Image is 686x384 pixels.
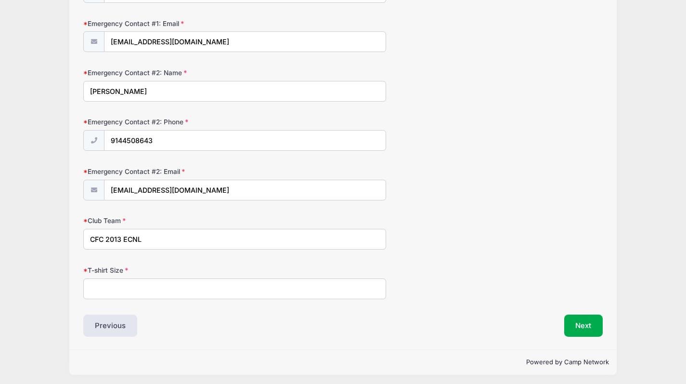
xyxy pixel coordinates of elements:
[564,315,603,337] button: Next
[104,130,386,151] input: (xxx) xxx-xxxx
[83,167,257,176] label: Emergency Contact #2: Email
[83,265,257,275] label: T-shirt Size
[104,180,386,200] input: email@email.com
[83,19,257,28] label: Emergency Contact #1: Email
[83,315,137,337] button: Previous
[83,68,257,78] label: Emergency Contact #2: Name
[104,31,386,52] input: email@email.com
[83,216,257,225] label: Club Team
[83,117,257,127] label: Emergency Contact #2: Phone
[77,358,609,367] p: Powered by Camp Network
